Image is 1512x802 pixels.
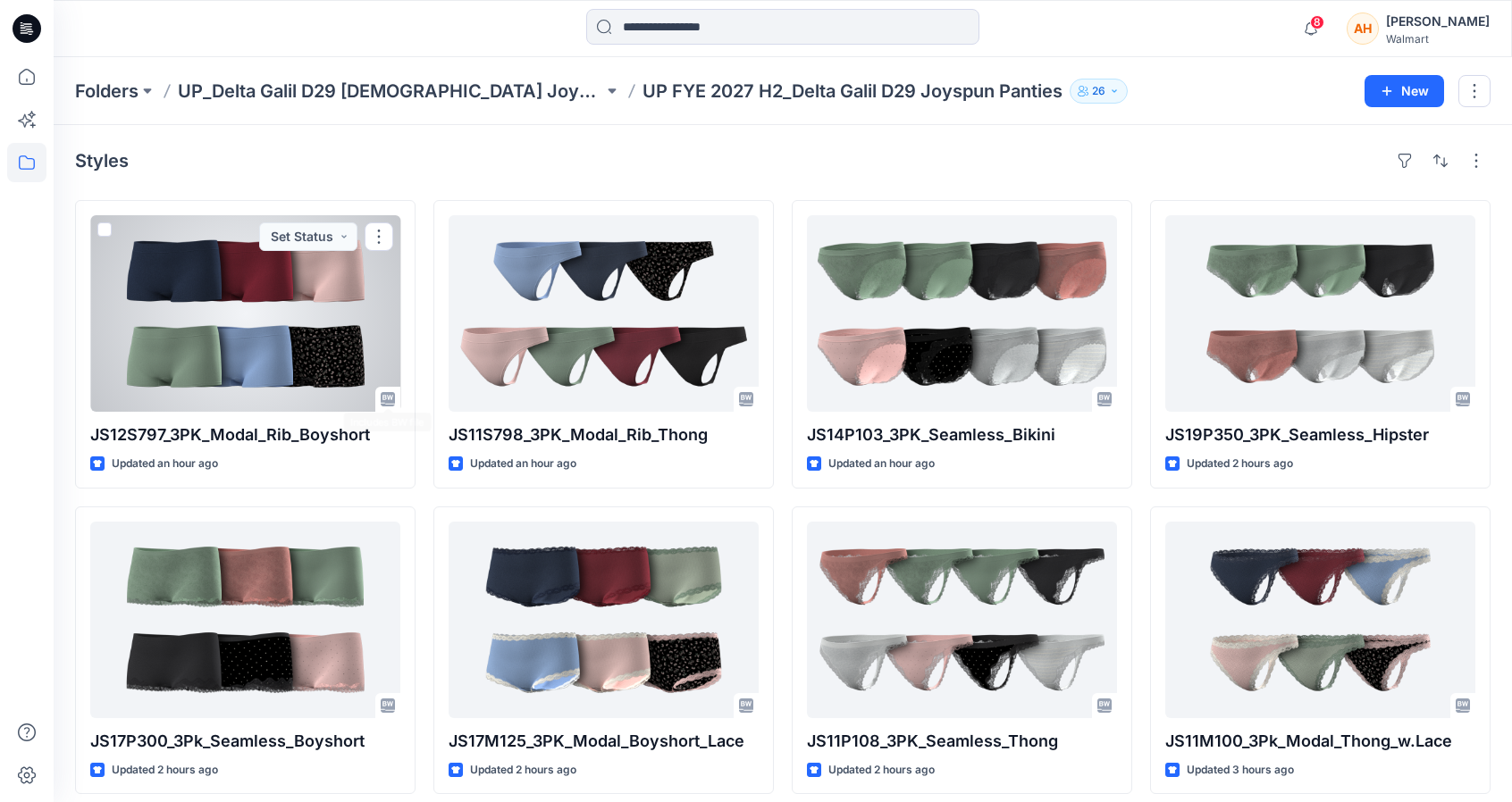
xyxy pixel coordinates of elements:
a: JS11M100_3Pk_Modal_Thong_w.Lace [1165,522,1475,718]
a: JS11S798_3PK_Modal_Rib_Thong [449,215,759,412]
p: JS19P350_3PK_Seamless_Hipster [1165,422,1475,447]
p: JS11P108_3PK_Seamless_Thong [807,729,1117,754]
div: Walmart [1386,32,1490,46]
a: UP_Delta Galil D29 [DEMOGRAPHIC_DATA] Joyspun Intimates [178,79,603,104]
a: Folders [75,79,139,104]
button: 26 [1070,79,1128,104]
p: JS11S798_3PK_Modal_Rib_Thong [449,422,759,447]
p: Updated 2 hours ago [470,761,576,780]
a: JS17P300_3Pk_Seamless_Boyshort [90,522,400,718]
p: Updated 3 hours ago [1187,761,1294,780]
p: JS11M100_3Pk_Modal_Thong_w.Lace [1165,729,1475,754]
a: JS12S797_3PK_Modal_Rib_Boyshort [90,215,400,412]
button: New [1365,75,1444,107]
p: JS17M125_3PK_Modal_Boyshort_Lace [449,729,759,754]
p: Updated an hour ago [828,455,935,473]
a: JS19P350_3PK_Seamless_Hipster [1165,215,1475,412]
a: JS11P108_3PK_Seamless_Thong [807,522,1117,718]
span: 8 [1310,15,1324,29]
p: Updated 2 hours ago [1187,455,1293,473]
div: AH [1347,13,1379,45]
p: JS17P300_3Pk_Seamless_Boyshort [90,729,400,754]
p: Updated an hour ago [470,455,576,473]
p: Updated 2 hours ago [828,761,935,780]
p: UP FYE 2027 H2_Delta Galil D29 Joyspun Panties [643,79,1063,104]
a: JS14P103_3PK_Seamless_Bikini [807,215,1117,412]
p: JS12S797_3PK_Modal_Rib_Boyshort [90,422,400,447]
h4: Styles [75,150,129,171]
p: Updated 2 hours ago [112,761,218,780]
a: JS17M125_3PK_Modal_Boyshort_Lace [449,522,759,718]
div: [PERSON_NAME] [1386,11,1490,32]
p: 26 [1092,81,1105,101]
p: Updated an hour ago [112,455,218,473]
p: JS14P103_3PK_Seamless_Bikini [807,422,1117,447]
